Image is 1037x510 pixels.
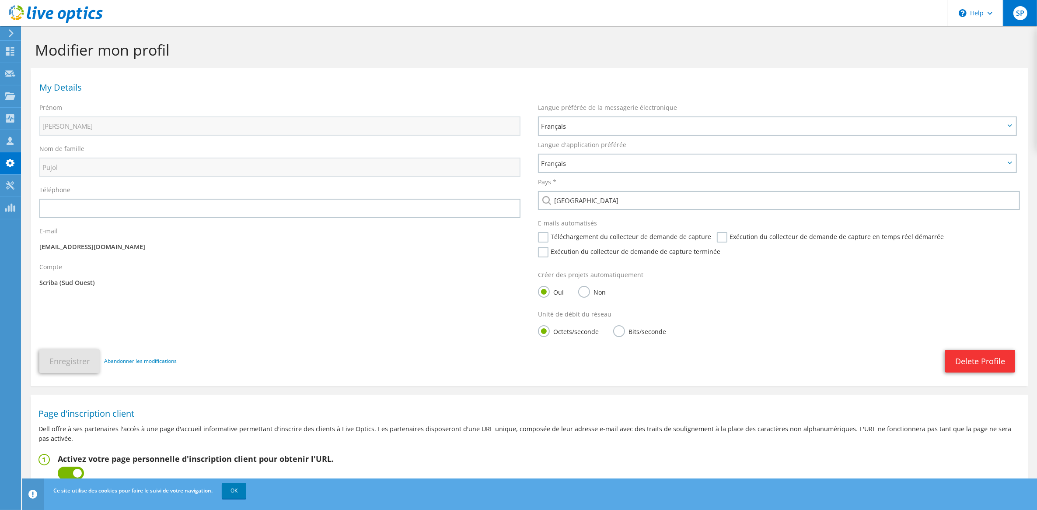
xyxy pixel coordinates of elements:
[53,487,213,494] span: Ce site utilise des cookies pour faire le suivi de votre navigation.
[613,325,666,336] label: Bits/seconde
[39,186,70,194] label: Téléphone
[538,325,599,336] label: Octets/seconde
[39,263,62,271] label: Compte
[538,247,720,257] label: Exécution du collecteur de demande de capture terminée
[39,278,520,288] p: Scriba (Sud Ouest)
[538,219,597,228] label: E-mails automatisés
[39,144,84,153] label: Nom de famille
[39,103,62,112] label: Prénom
[538,232,711,243] label: Téléchargement du collecteur de demande de capture
[538,310,611,319] label: Unité de débit du réseau
[104,356,177,366] a: Abandonner les modifications
[945,350,1015,373] a: Delete Profile
[717,232,944,243] label: Exécution du collecteur de demande de capture en temps réel démarrée
[541,158,1004,169] span: Français
[39,227,58,236] label: E-mail
[35,41,1020,59] h1: Modifier mon profil
[1013,6,1027,20] span: SP
[538,271,643,279] label: Créer des projets automatiquement
[38,409,1016,418] h1: Page d'inscription client
[538,141,626,149] label: Langue d'application préférée
[39,242,520,252] p: [EMAIL_ADDRESS][DOMAIN_NAME]
[538,286,564,297] label: Oui
[39,349,100,373] button: Enregistrer
[959,9,967,17] svg: \n
[222,483,246,499] a: OK
[538,178,556,186] label: Pays *
[38,424,1020,443] p: Dell offre à ses partenaires l'accès à une page d'accueil informative permettant d'inscrire des c...
[538,103,677,112] label: Langue préférée de la messagerie électronique
[541,121,1004,131] span: Français
[58,454,334,464] h2: Activez votre page personnelle d'inscription client pour obtenir l'URL.
[578,286,606,297] label: Non
[39,83,1015,92] h1: My Details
